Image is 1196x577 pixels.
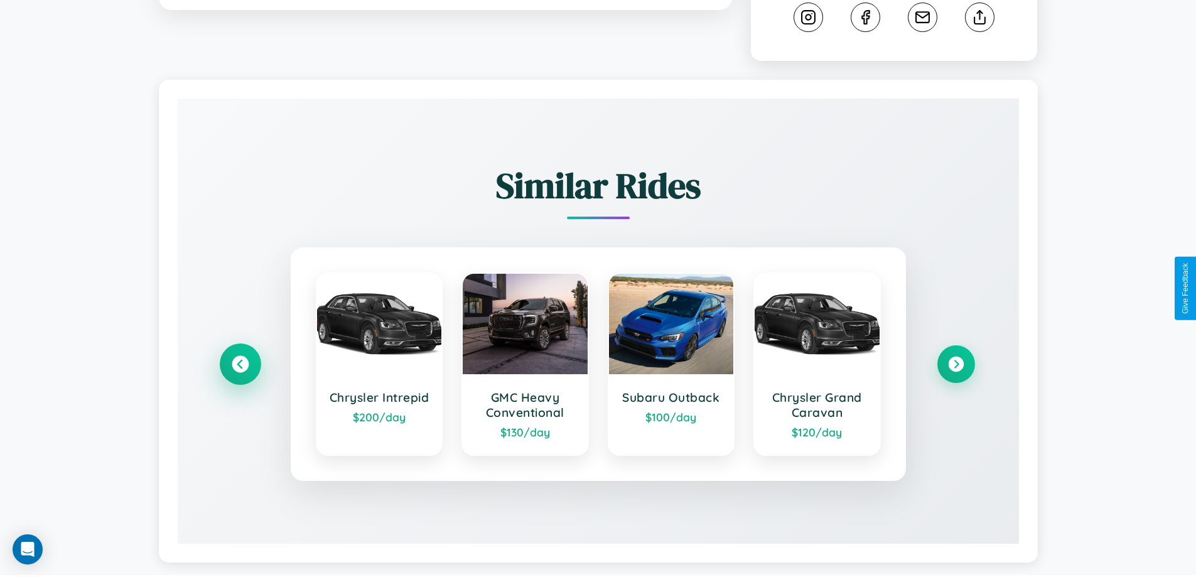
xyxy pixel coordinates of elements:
a: Chrysler Grand Caravan$120/day [753,272,881,456]
div: Open Intercom Messenger [13,534,43,564]
h3: Chrysler Grand Caravan [767,390,867,420]
h2: Similar Rides [222,161,975,210]
div: $ 100 /day [622,410,721,424]
h3: Subaru Outback [622,390,721,405]
div: Give Feedback [1181,263,1190,314]
h3: Chrysler Intrepid [330,390,429,405]
div: $ 120 /day [767,425,867,439]
a: Chrysler Intrepid$200/day [316,272,443,456]
div: $ 200 /day [330,410,429,424]
a: Subaru Outback$100/day [608,272,735,456]
div: $ 130 /day [475,425,575,439]
h3: GMC Heavy Conventional [475,390,575,420]
a: GMC Heavy Conventional$130/day [461,272,589,456]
